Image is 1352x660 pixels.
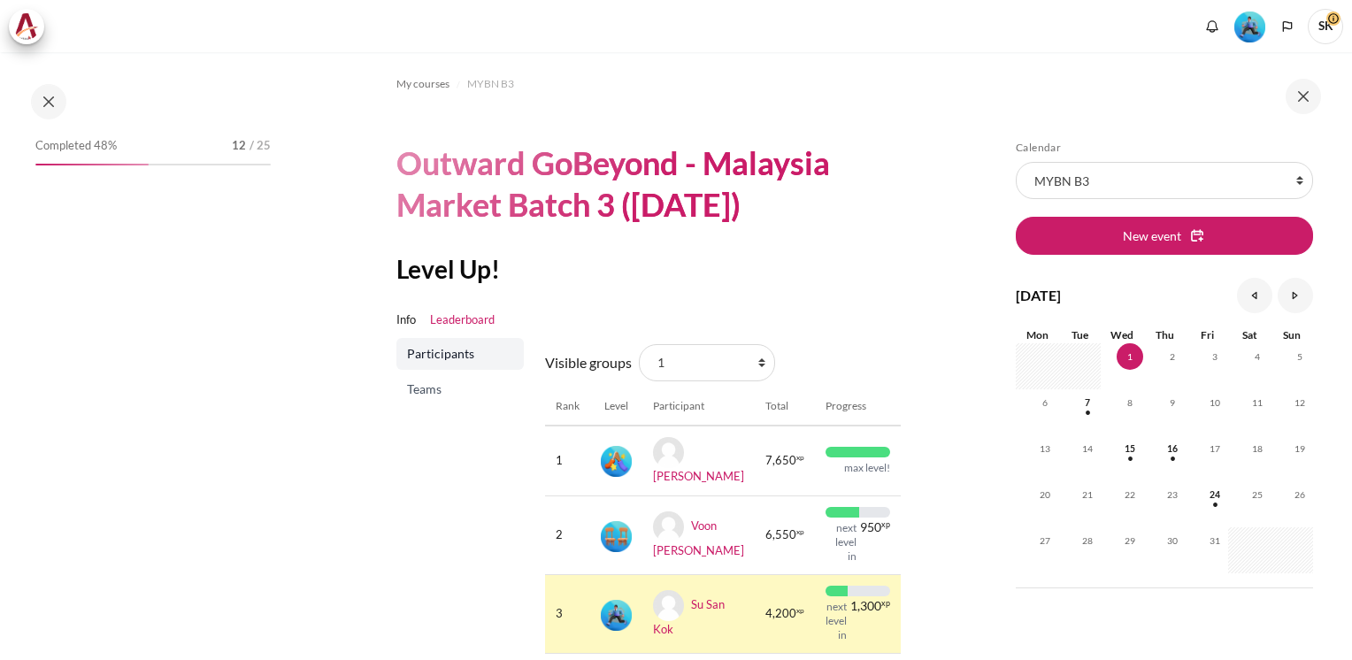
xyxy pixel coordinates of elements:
[1074,527,1101,554] span: 28
[1117,343,1143,370] span: 1
[826,600,847,642] div: next level in
[1202,343,1228,370] span: 3
[815,388,901,426] th: Progress
[1123,226,1181,245] span: New event
[1201,328,1214,342] span: Fri
[1234,12,1265,42] img: Level #3
[396,142,868,226] h1: Outward GoBeyond - Malaysia Market Batch 3 ([DATE])
[601,521,632,552] img: Level #4
[765,605,796,623] span: 4,200
[1110,328,1133,342] span: Wed
[1032,435,1058,462] span: 13
[1016,285,1061,306] h4: [DATE]
[1287,343,1313,370] span: 5
[1159,389,1186,416] span: 9
[1202,489,1228,500] a: Friday, 24 October events
[1159,527,1186,554] span: 30
[1287,481,1313,508] span: 26
[796,456,804,460] span: xp
[467,76,514,92] span: MYBN B3
[1199,13,1225,40] div: Show notification window with no new notifications
[1244,343,1271,370] span: 4
[407,380,517,398] span: Teams
[9,9,53,44] a: Architeck Architeck
[1117,435,1143,462] span: 15
[881,522,890,527] span: xp
[796,609,804,613] span: xp
[850,600,881,612] span: 1,300
[1242,328,1257,342] span: Sat
[430,311,495,329] a: Leaderboard
[1032,389,1058,416] span: 6
[881,601,890,606] span: xp
[396,253,868,285] h2: Level Up!
[1117,527,1143,554] span: 29
[1159,443,1186,454] a: Thursday, 16 October events
[1234,10,1265,42] div: Level #3
[1016,141,1313,155] h5: Calendar
[1016,217,1313,254] button: New event
[250,137,271,155] span: / 25
[601,444,632,477] div: Level #5
[407,345,517,363] span: Participants
[860,521,881,533] span: 950
[1244,435,1271,462] span: 18
[590,388,642,426] th: Level
[1072,328,1088,342] span: Tue
[1159,481,1186,508] span: 23
[601,600,632,631] img: Level #3
[545,575,590,654] td: 3
[1032,527,1058,554] span: 27
[467,73,514,95] a: MYBN B3
[1117,443,1143,454] a: Wednesday, 15 October events
[1074,397,1101,408] a: Tuesday, 7 October events
[396,338,524,370] a: Participants
[14,13,39,40] img: Architeck
[601,519,632,552] div: Level #4
[765,452,796,470] span: 7,650
[1308,9,1343,44] span: SK
[1032,481,1058,508] span: 20
[1074,481,1101,508] span: 21
[642,388,755,426] th: Participant
[1117,481,1143,508] span: 22
[1117,389,1143,416] span: 8
[35,164,149,165] div: 48%
[1202,527,1228,554] span: 31
[1074,435,1101,462] span: 14
[1202,435,1228,462] span: 17
[1308,9,1343,44] a: User menu
[545,388,590,426] th: Rank
[1016,141,1313,637] section: Blocks
[1244,481,1271,508] span: 25
[396,70,868,98] nav: Navigation bar
[1159,435,1186,462] span: 16
[396,373,524,405] a: Teams
[765,526,796,544] span: 6,550
[1287,435,1313,462] span: 19
[1274,13,1301,40] button: Languages
[653,469,744,483] a: [PERSON_NAME]
[601,446,632,477] img: Level #5
[35,137,117,155] span: Completed 48%
[545,496,590,575] td: 2
[1202,389,1228,416] span: 10
[1156,328,1174,342] span: Thu
[396,76,449,92] span: My courses
[796,530,804,534] span: xp
[653,597,725,636] a: Su San Kok
[545,352,632,373] label: Visible groups
[232,137,246,155] span: 12
[1244,389,1271,416] span: 11
[844,461,890,475] div: max level!
[1202,481,1228,508] span: 24
[653,518,744,557] a: Voon [PERSON_NAME]
[601,598,632,631] div: Level #3
[396,311,416,329] a: Info
[1283,328,1301,342] span: Sun
[545,426,590,496] td: 1
[1159,343,1186,370] span: 2
[1287,389,1313,416] span: 12
[396,73,449,95] a: My courses
[1101,343,1143,389] td: Today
